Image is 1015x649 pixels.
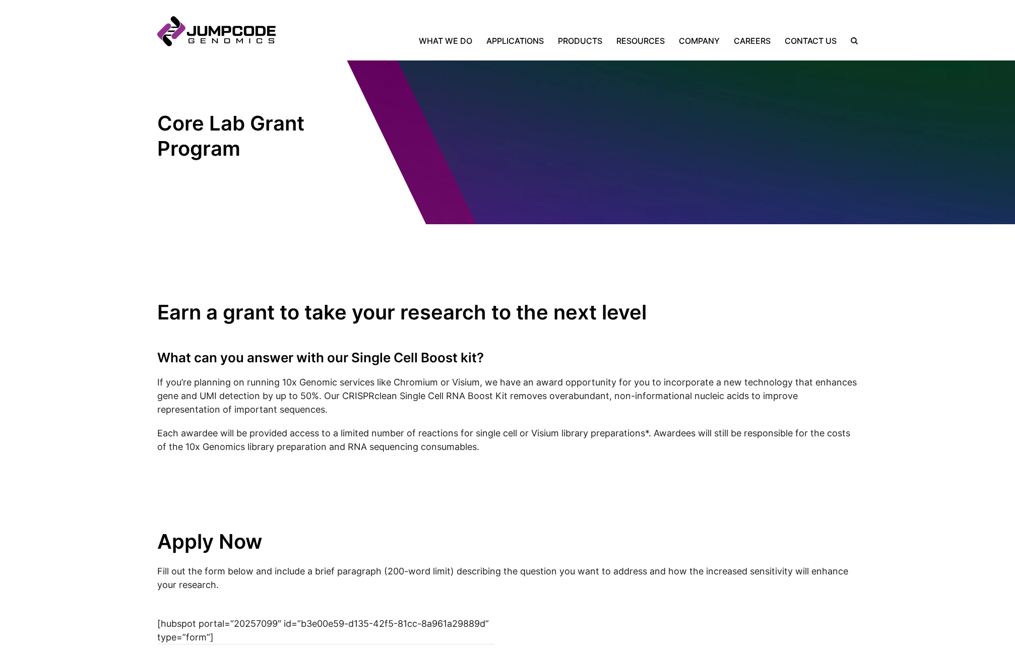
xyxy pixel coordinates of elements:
a: What We Do [419,35,479,47]
h1: Core Lab Grant Program [157,111,339,161]
a: Applications [479,35,551,47]
label: Search the site. [844,37,858,44]
a: Company [672,35,727,47]
p: Fill out the form below and include a brief paragraph (200-word limit) describing the question yo... [157,564,858,592]
p: If you’re planning on running 10x Genomic services like Chromium or Visium, we have an award oppo... [157,375,858,416]
h2: Apply Now [157,529,858,554]
h3: What can you answer with our Single Cell Boost kit? [157,350,858,365]
p: Each awardee will be provided access to a limited number of reactions for single cell or Visium l... [157,426,858,453]
a: Resources [609,35,672,47]
a: Careers [727,35,778,47]
nav: Primary Navigation [276,35,844,47]
a: Products [551,35,609,47]
a: Contact Us [778,35,844,47]
h2: Earn a grant to take your research to the next level [157,300,858,325]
